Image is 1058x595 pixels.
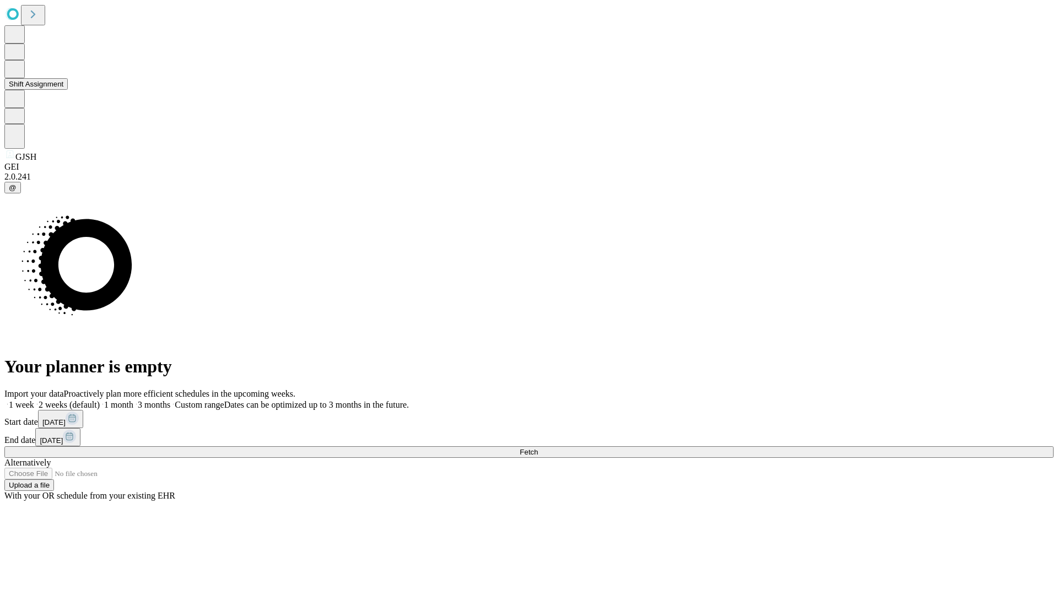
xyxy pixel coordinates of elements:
[42,418,66,426] span: [DATE]
[4,182,21,193] button: @
[104,400,133,409] span: 1 month
[4,78,68,90] button: Shift Assignment
[4,458,51,467] span: Alternatively
[4,356,1054,377] h1: Your planner is empty
[4,389,64,398] span: Import your data
[4,410,1054,428] div: Start date
[520,448,538,456] span: Fetch
[4,428,1054,446] div: End date
[4,479,54,491] button: Upload a file
[4,172,1054,182] div: 2.0.241
[9,400,34,409] span: 1 week
[64,389,295,398] span: Proactively plan more efficient schedules in the upcoming weeks.
[35,428,80,446] button: [DATE]
[4,162,1054,172] div: GEI
[175,400,224,409] span: Custom range
[39,400,100,409] span: 2 weeks (default)
[38,410,83,428] button: [DATE]
[40,436,63,445] span: [DATE]
[4,446,1054,458] button: Fetch
[4,491,175,500] span: With your OR schedule from your existing EHR
[138,400,170,409] span: 3 months
[15,152,36,161] span: GJSH
[224,400,409,409] span: Dates can be optimized up to 3 months in the future.
[9,183,17,192] span: @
